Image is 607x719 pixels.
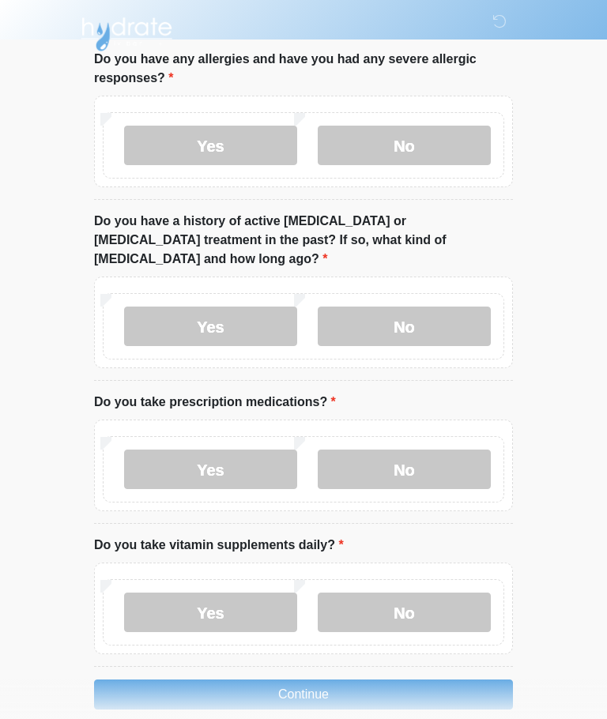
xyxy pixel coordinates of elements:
label: No [318,126,491,165]
label: Yes [124,450,297,489]
button: Continue [94,679,513,710]
label: Yes [124,593,297,632]
label: Yes [124,307,297,346]
label: No [318,307,491,346]
label: Do you take prescription medications? [94,393,336,412]
label: No [318,450,491,489]
label: No [318,593,491,632]
label: Do you take vitamin supplements daily? [94,536,344,555]
label: Do you have a history of active [MEDICAL_DATA] or [MEDICAL_DATA] treatment in the past? If so, wh... [94,212,513,269]
label: Yes [124,126,297,165]
img: Hydrate IV Bar - Arcadia Logo [78,12,175,52]
label: Do you have any allergies and have you had any severe allergic responses? [94,50,513,88]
